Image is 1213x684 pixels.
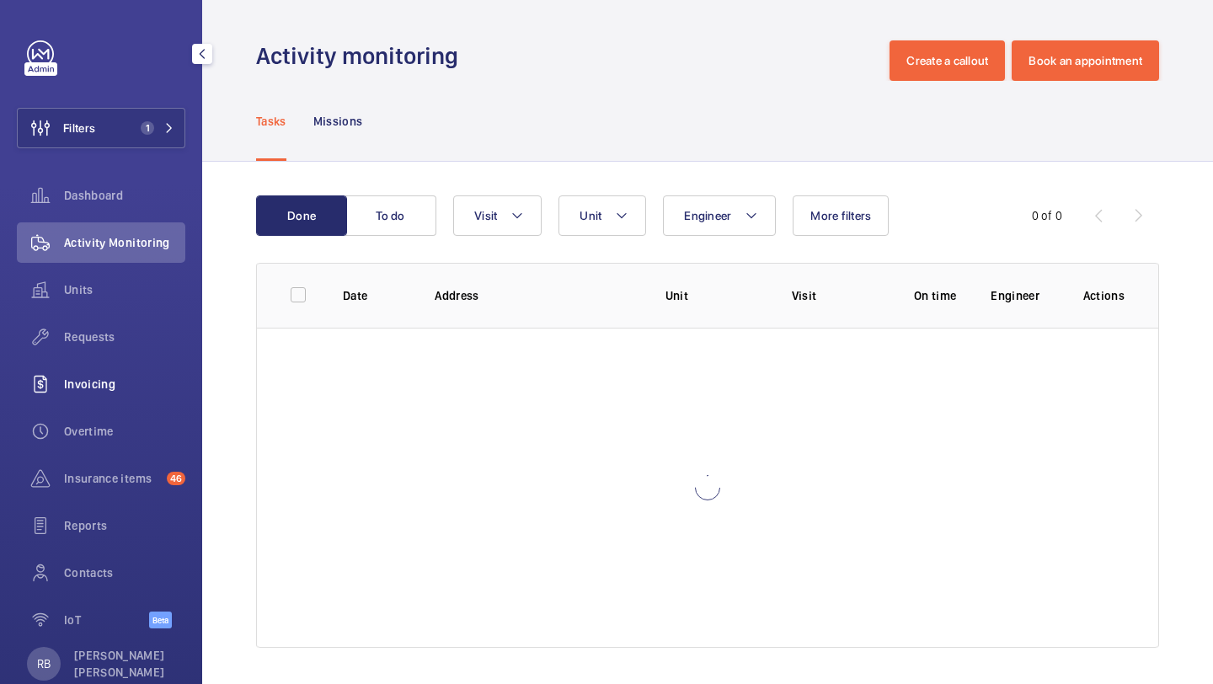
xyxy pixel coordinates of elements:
[74,647,175,681] p: [PERSON_NAME] [PERSON_NAME]
[663,195,776,236] button: Engineer
[1083,287,1125,304] p: Actions
[37,655,51,672] p: RB
[64,517,185,534] span: Reports
[256,40,468,72] h1: Activity monitoring
[141,121,154,135] span: 1
[64,329,185,345] span: Requests
[64,234,185,251] span: Activity Monitoring
[435,287,638,304] p: Address
[64,376,185,393] span: Invoicing
[256,195,347,236] button: Done
[64,612,149,628] span: IoT
[1032,207,1062,224] div: 0 of 0
[64,564,185,581] span: Contacts
[684,209,731,222] span: Engineer
[810,209,871,222] span: More filters
[793,195,889,236] button: More filters
[453,195,542,236] button: Visit
[890,40,1005,81] button: Create a callout
[345,195,436,236] button: To do
[17,108,185,148] button: Filters1
[64,470,160,487] span: Insurance items
[558,195,646,236] button: Unit
[149,612,172,628] span: Beta
[665,287,765,304] p: Unit
[1012,40,1159,81] button: Book an appointment
[63,120,95,136] span: Filters
[64,187,185,204] span: Dashboard
[906,287,964,304] p: On time
[64,423,185,440] span: Overtime
[991,287,1055,304] p: Engineer
[343,287,408,304] p: Date
[474,209,497,222] span: Visit
[580,209,601,222] span: Unit
[313,113,363,130] p: Missions
[792,287,880,304] p: Visit
[167,472,185,485] span: 46
[64,281,185,298] span: Units
[256,113,286,130] p: Tasks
